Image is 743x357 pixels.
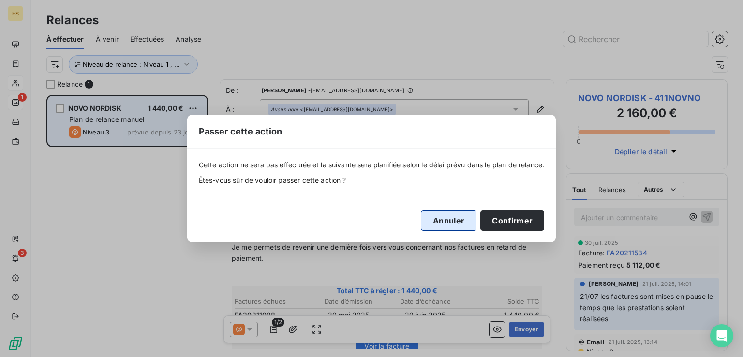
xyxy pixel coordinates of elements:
[421,210,476,231] button: Annuler
[199,176,545,185] span: Êtes-vous sûr de vouloir passer cette action ?
[710,324,733,347] div: Open Intercom Messenger
[199,160,545,170] span: Cette action ne sera pas effectuée et la suivante sera planifiée selon le délai prévu dans le pla...
[480,210,544,231] button: Confirmer
[199,125,282,138] span: Passer cette action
